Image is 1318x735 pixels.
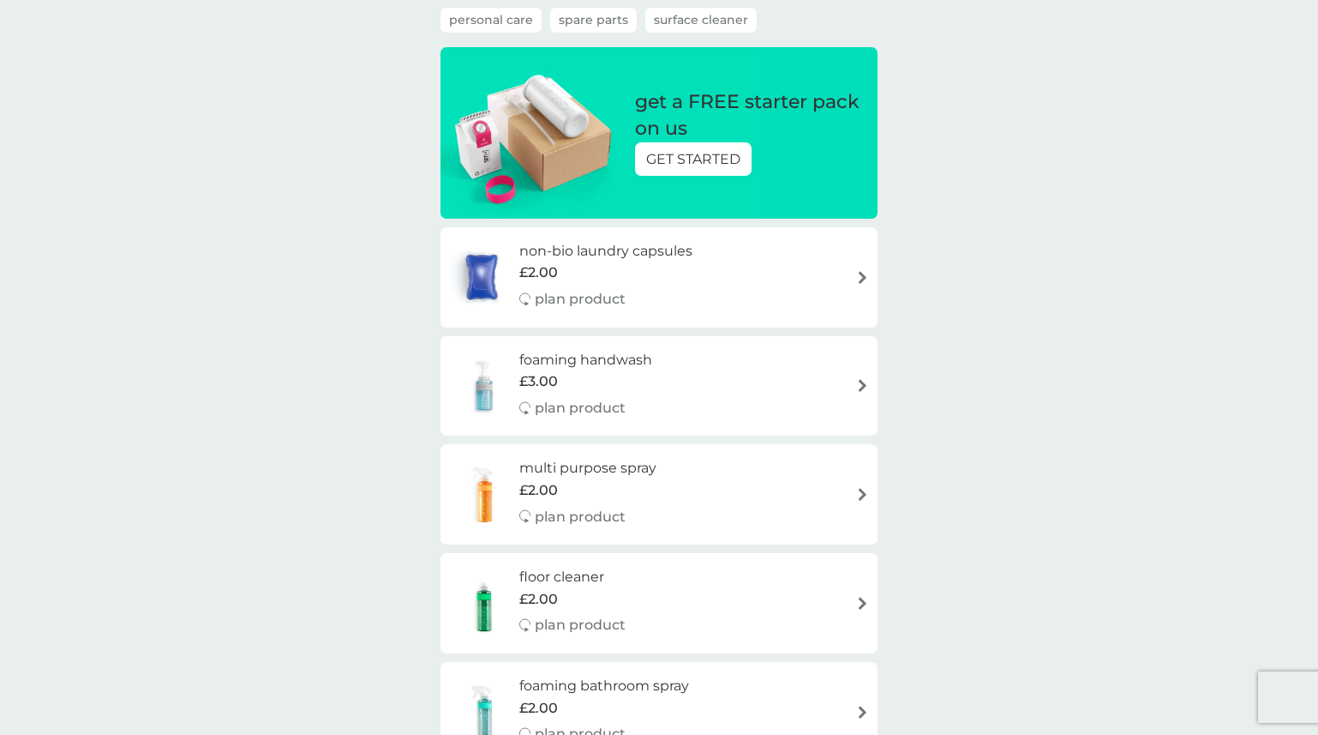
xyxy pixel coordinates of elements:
span: £2.00 [519,479,558,502]
h6: non-bio laundry capsules [519,240,692,262]
h6: foaming bathroom spray [519,675,689,697]
img: arrow right [856,488,869,501]
button: Spare Parts [550,8,637,33]
span: £3.00 [519,371,558,393]
img: arrow right [856,597,869,610]
p: plan product [535,288,626,310]
h6: foaming handwash [519,349,652,371]
img: floor cleaner [449,574,519,634]
p: plan product [535,614,626,636]
p: plan product [535,506,626,528]
button: Personal Care [440,8,542,33]
span: £2.00 [519,588,558,611]
img: multi purpose spray [449,465,519,525]
span: £2.00 [519,697,558,720]
p: get a FREE starter pack on us [635,89,860,142]
img: non-bio laundry capsules [449,247,514,307]
button: Surface Cleaner [645,8,757,33]
img: foaming handwash [449,356,519,416]
img: arrow right [856,379,869,392]
img: arrow right [856,706,869,719]
h6: multi purpose spray [519,457,656,479]
h6: floor cleaner [519,566,626,588]
p: plan product [535,397,626,419]
img: arrow right [856,271,869,284]
p: GET STARTED [646,148,740,171]
span: £2.00 [519,262,558,284]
